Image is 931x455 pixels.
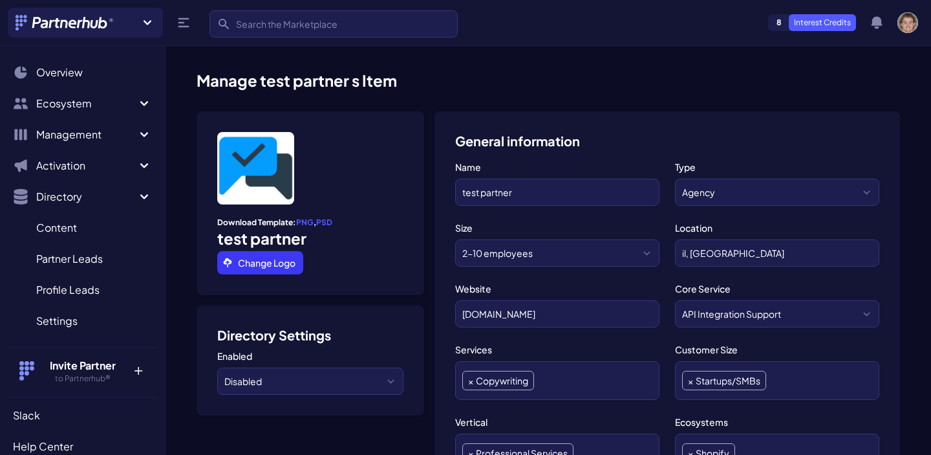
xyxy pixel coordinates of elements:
span: Ecosystem [36,96,136,111]
h4: Invite Partner [41,358,124,373]
img: user photo [897,12,918,33]
button: Management [8,122,157,148]
button: Ecosystem [8,91,157,117]
span: × [688,372,693,390]
img: Directory Logo [217,132,294,205]
p: Download Template: , [217,217,403,228]
a: Content [8,215,157,241]
a: Partner Leads [8,246,157,272]
span: × [468,372,473,390]
label: Name [455,161,659,173]
label: Ecosystems [675,416,879,428]
span: Management [36,127,136,142]
span: Directory [36,189,136,205]
h1: Manage test partner s Item [197,70,900,91]
p: + [124,358,152,379]
button: Directory [8,184,157,210]
a: 8Interest Credits [768,14,856,31]
span: 8 [769,15,789,30]
input: partnerhub.app [455,300,659,327]
input: IL, United States [675,239,879,267]
p: Interest Credits [789,14,856,31]
span: Profile Leads [36,282,100,298]
span: Partner Leads [36,251,103,267]
li: Startups/SMBs [682,371,766,390]
label: Vertical [455,416,659,428]
h3: General information [455,132,879,150]
a: Overview [8,60,157,85]
img: Partnerhub® Logo [16,15,114,30]
span: Content [36,220,77,236]
span: Slack [13,408,40,423]
h3: test partner [217,228,403,249]
span: Help Center [13,439,73,454]
a: Slack [8,403,157,428]
label: Size [455,221,659,234]
a: Change Logo [217,251,303,274]
li: Copywriting [462,371,534,390]
label: Enabled [217,350,403,362]
a: PNG [296,217,314,227]
span: Overview [36,65,83,80]
label: Core Service [675,282,879,295]
button: Activation [8,153,157,179]
span: Settings [36,313,78,329]
span: Activation [36,158,136,173]
h3: Directory Settings [217,326,403,344]
label: Services [455,343,659,356]
label: Website [455,282,659,295]
label: Customer Size [675,343,879,356]
label: Type [675,161,879,173]
button: Invite Partner to Partnerhub® + [8,347,157,394]
h5: to Partnerhub® [41,373,124,384]
a: PSD [316,217,332,227]
input: Partnerhub® [455,179,659,206]
input: Search the Marketplace [209,10,458,38]
a: Settings [8,308,157,334]
a: Profile Leads [8,277,157,303]
label: Location [675,221,879,234]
